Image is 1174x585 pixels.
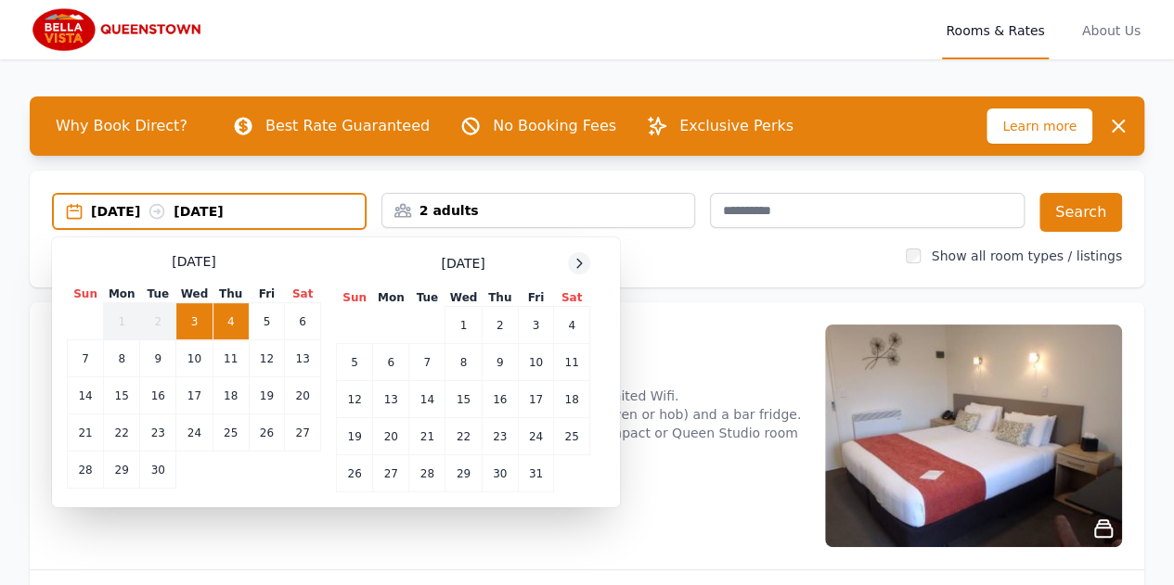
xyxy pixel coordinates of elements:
td: 17 [176,377,213,414]
td: 4 [554,307,590,344]
td: 17 [518,381,553,418]
td: 2 [482,307,518,344]
td: 2 [140,303,176,340]
td: 15 [104,377,140,414]
td: 10 [518,344,553,381]
td: 4 [213,303,249,340]
td: 29 [445,455,482,492]
td: 25 [554,418,590,455]
td: 6 [373,344,409,381]
td: 18 [213,377,249,414]
td: 28 [68,451,104,489]
th: Tue [409,289,445,307]
td: 1 [104,303,140,340]
td: 14 [409,381,445,418]
div: 2 adults [382,201,695,220]
td: 25 [213,414,249,451]
button: Search [1039,193,1122,232]
td: 5 [337,344,373,381]
td: 31 [518,455,553,492]
td: 26 [337,455,373,492]
td: 5 [249,303,284,340]
td: 8 [445,344,482,381]
td: 27 [285,414,321,451]
td: 27 [373,455,409,492]
td: 30 [482,455,518,492]
td: 20 [373,418,409,455]
span: Learn more [987,108,1092,144]
td: 7 [409,344,445,381]
td: 22 [104,414,140,451]
td: 20 [285,377,321,414]
td: 14 [68,377,104,414]
p: Exclusive Perks [679,115,793,137]
td: 1 [445,307,482,344]
th: Sun [68,286,104,303]
td: 7 [68,340,104,377]
p: Best Rate Guaranteed [265,115,430,137]
img: Bella Vista Queenstown [30,7,208,52]
td: 22 [445,418,482,455]
div: [DATE] [DATE] [91,202,365,221]
td: 18 [554,381,590,418]
td: 16 [140,377,176,414]
td: 30 [140,451,176,489]
td: 19 [249,377,284,414]
th: Fri [518,289,553,307]
td: 26 [249,414,284,451]
th: Tue [140,286,176,303]
td: 11 [213,340,249,377]
td: 9 [140,340,176,377]
td: 3 [176,303,213,340]
td: 10 [176,340,213,377]
th: Fri [249,286,284,303]
th: Wed [445,289,482,307]
th: Mon [104,286,140,303]
td: 21 [68,414,104,451]
span: [DATE] [172,252,215,271]
td: 23 [482,418,518,455]
td: 12 [337,381,373,418]
td: 15 [445,381,482,418]
span: Why Book Direct? [41,108,202,145]
td: 8 [104,340,140,377]
td: 3 [518,307,553,344]
td: 13 [285,340,321,377]
td: 24 [176,414,213,451]
td: 13 [373,381,409,418]
th: Sat [554,289,590,307]
td: 29 [104,451,140,489]
td: 19 [337,418,373,455]
td: 21 [409,418,445,455]
th: Sat [285,286,321,303]
th: Wed [176,286,213,303]
td: 16 [482,381,518,418]
span: [DATE] [441,254,484,273]
td: 23 [140,414,176,451]
td: 28 [409,455,445,492]
td: 11 [554,344,590,381]
th: Sun [337,289,373,307]
td: 12 [249,340,284,377]
td: 6 [285,303,321,340]
td: 24 [518,418,553,455]
td: 9 [482,344,518,381]
p: No Booking Fees [493,115,616,137]
label: Show all room types / listings [932,248,1122,263]
th: Thu [482,289,518,307]
th: Mon [373,289,409,307]
th: Thu [213,286,249,303]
